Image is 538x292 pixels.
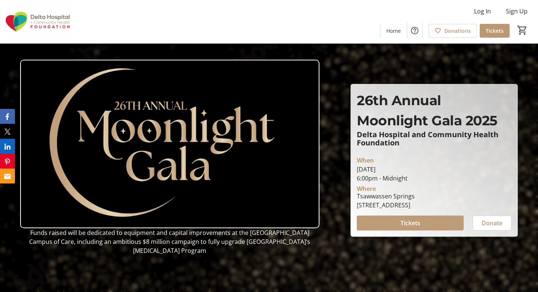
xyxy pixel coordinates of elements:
[357,110,511,131] p: Moonlight Gala 2025
[480,24,510,38] a: Tickets
[4,3,71,40] img: Delta Hospital and Community Health Foundation's Logo
[357,192,415,201] div: Tsawwassen Springs
[407,23,422,38] button: Help
[516,23,529,37] button: Cart
[500,5,534,17] button: Sign Up
[357,186,376,192] div: Where
[357,90,511,110] p: 26th Annual
[380,24,407,38] a: Home
[444,27,471,35] span: Donations
[468,5,497,17] button: Log In
[473,216,511,230] button: Donate
[486,27,504,35] span: Tickets
[401,219,420,227] span: Tickets
[357,156,374,165] div: When
[357,216,464,230] button: Tickets
[482,219,503,227] span: Donate
[474,7,491,16] span: Log In
[20,60,320,228] img: Campaign CTA Media Photo
[357,131,511,147] p: Delta Hospital and Community Health Foundation
[29,229,310,255] span: Funds raised will be dedicated to equipment and capital improvements at the [GEOGRAPHIC_DATA] Cam...
[506,7,528,16] span: Sign Up
[386,27,401,35] span: Home
[357,165,511,183] div: [DATE] 6:00pm - Midnight
[357,201,415,210] div: [STREET_ADDRESS]
[429,24,477,38] a: Donations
